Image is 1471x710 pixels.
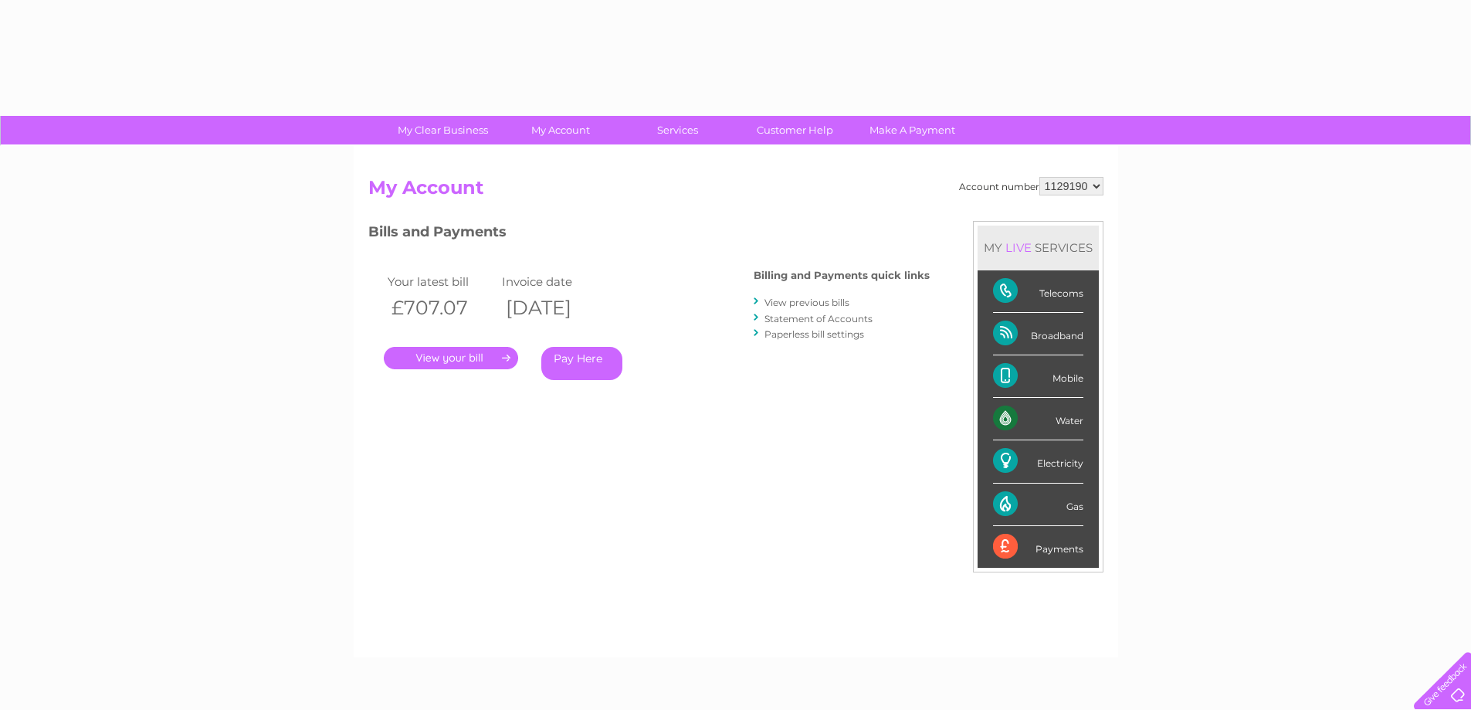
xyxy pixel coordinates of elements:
th: £707.07 [384,292,499,324]
a: Pay Here [541,347,622,380]
h2: My Account [368,177,1103,206]
div: Water [993,398,1083,440]
div: MY SERVICES [978,226,1099,270]
a: Statement of Accounts [764,313,873,324]
a: Paperless bill settings [764,328,864,340]
a: . [384,347,518,369]
a: My Account [497,116,624,144]
div: Gas [993,484,1083,526]
div: LIVE [1002,240,1035,255]
a: Make A Payment [849,116,976,144]
a: View previous bills [764,297,849,308]
th: [DATE] [498,292,613,324]
h4: Billing and Payments quick links [754,270,930,281]
div: Account number [959,177,1103,195]
td: Invoice date [498,271,613,292]
a: My Clear Business [379,116,507,144]
h3: Bills and Payments [368,221,930,248]
div: Broadband [993,313,1083,355]
td: Your latest bill [384,271,499,292]
a: Services [614,116,741,144]
a: Customer Help [731,116,859,144]
div: Payments [993,526,1083,568]
div: Electricity [993,440,1083,483]
div: Telecoms [993,270,1083,313]
div: Mobile [993,355,1083,398]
